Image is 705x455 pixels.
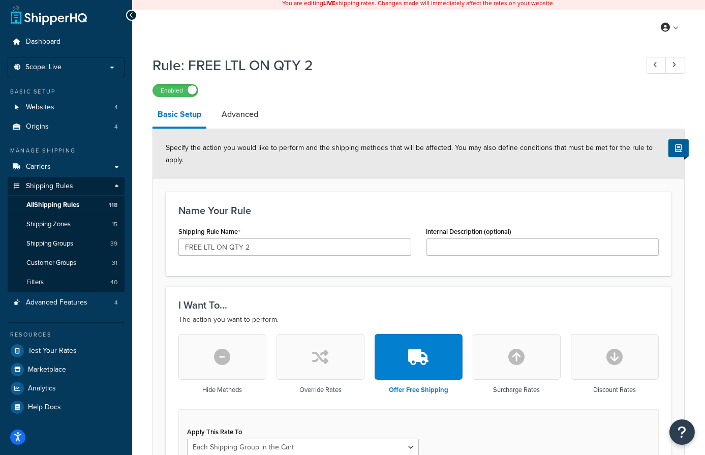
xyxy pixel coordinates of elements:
button: Open Resource Center [669,419,695,445]
a: Websites4 [8,98,125,117]
span: All Shipping Rules [26,201,79,209]
a: Marketplace [8,360,125,379]
a: Analytics [8,379,125,398]
li: Shipping Groups [8,234,125,253]
li: Advanced Features [8,293,125,312]
span: Analytics [28,384,56,393]
li: Shipping Zones [8,215,125,234]
label: Internal Description (optional) [426,228,512,235]
h3: Hide Methods [203,386,242,393]
a: Dashboard [8,33,125,51]
span: Customer Groups [26,259,76,267]
span: 15 [112,220,117,229]
li: Shipping Rules [8,177,125,293]
span: Websites [26,103,54,112]
a: Filters40 [8,273,125,292]
h3: Override Rates [299,386,342,393]
span: 118 [109,201,117,209]
span: 31 [112,259,117,267]
a: Shipping Zones15 [8,215,125,234]
span: Scope: Live [25,63,62,72]
h3: I Want To... [178,299,659,311]
a: Advanced Features4 [8,293,125,312]
a: Test Your Rates [8,342,125,360]
a: Shipping Groups39 [8,234,125,253]
label: Apply This Rate To [187,428,242,436]
span: Carriers [26,163,51,171]
span: 4 [114,103,118,112]
span: 4 [114,298,118,307]
h3: Name Your Rule [178,205,659,216]
span: 40 [110,278,117,287]
label: Enabled [153,84,198,97]
span: Shipping Rules [26,182,73,191]
span: Advanced Features [26,298,87,307]
li: Websites [8,98,125,117]
span: Shipping Zones [26,220,71,229]
a: Shipping Rules [8,177,125,196]
p: The action you want to perform. [178,314,659,326]
h3: Discount Rates [594,386,636,393]
h1: Rule: FREE LTL ON QTY 2 [152,55,628,75]
span: 39 [110,239,117,248]
h3: Surcharge Rates [494,386,540,393]
span: Test Your Rates [28,347,77,355]
a: Carriers [8,158,125,176]
span: 4 [114,123,118,131]
a: Customer Groups31 [8,254,125,272]
span: Origins [26,123,49,131]
a: Basic Setup [152,102,206,129]
a: AllShipping Rules118 [8,196,125,215]
li: Origins [8,117,125,136]
span: Shipping Groups [26,239,73,248]
a: Advanced [217,102,263,127]
span: Marketplace [28,366,66,374]
span: Help Docs [28,403,61,412]
a: Next Record [665,57,685,74]
li: Customer Groups [8,254,125,272]
a: Origins4 [8,117,125,136]
span: Filters [26,278,44,287]
div: Manage Shipping [8,146,125,155]
span: Specify the action you would like to perform and the shipping methods that will be affected. You ... [166,142,653,165]
h3: Offer Free Shipping [389,386,448,393]
button: Show Help Docs [668,139,689,157]
label: Shipping Rule Name [178,228,240,236]
a: Previous Record [647,57,666,74]
span: Dashboard [26,38,60,46]
a: Help Docs [8,398,125,416]
li: Filters [8,273,125,292]
div: Basic Setup [8,87,125,96]
div: Resources [8,330,125,339]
